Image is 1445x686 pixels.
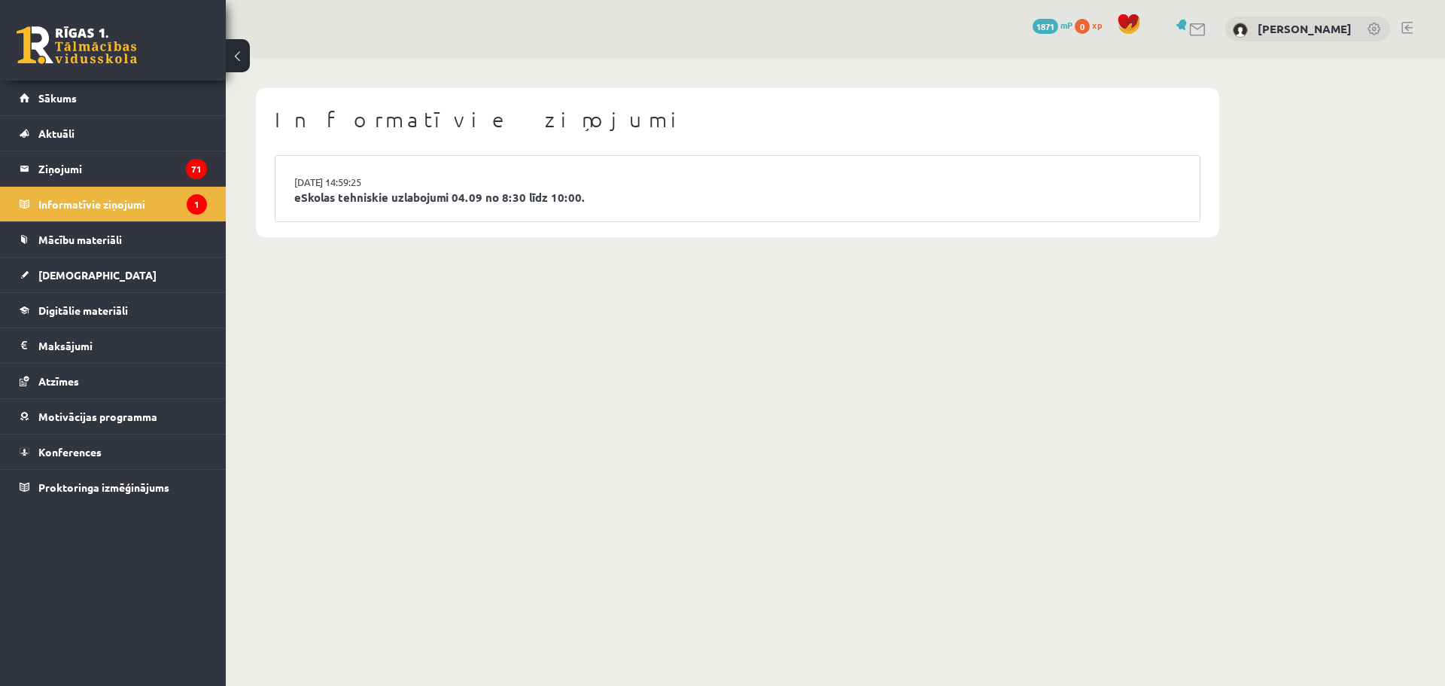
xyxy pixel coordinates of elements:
i: 71 [186,159,207,179]
a: Proktoringa izmēģinājums [20,470,207,505]
i: 1 [187,194,207,215]
legend: Ziņojumi [38,151,207,186]
a: Konferences [20,434,207,469]
span: 0 [1075,19,1090,34]
a: 1871 mP [1033,19,1072,31]
a: Maksājumi [20,328,207,363]
a: Motivācijas programma [20,399,207,434]
a: Sākums [20,81,207,115]
img: Armīns Salmanis [1233,23,1248,38]
a: 0 xp [1075,19,1109,31]
a: Informatīvie ziņojumi1 [20,187,207,221]
span: mP [1060,19,1072,31]
a: Ziņojumi71 [20,151,207,186]
span: Mācību materiāli [38,233,122,246]
span: Konferences [38,445,102,459]
span: Sākums [38,91,77,105]
span: Aktuāli [38,127,75,140]
a: Atzīmes [20,364,207,398]
span: Digitālie materiāli [38,303,128,317]
span: Atzīmes [38,374,79,388]
legend: Informatīvie ziņojumi [38,187,207,221]
legend: Maksājumi [38,328,207,363]
a: eSkolas tehniskie uzlabojumi 04.09 no 8:30 līdz 10:00. [294,189,1181,206]
a: Mācību materiāli [20,222,207,257]
span: Proktoringa izmēģinājums [38,480,169,494]
span: Motivācijas programma [38,410,157,423]
span: 1871 [1033,19,1058,34]
a: [DEMOGRAPHIC_DATA] [20,258,207,292]
a: Digitālie materiāli [20,293,207,328]
span: xp [1092,19,1102,31]
a: [DATE] 14:59:25 [294,175,407,190]
a: Rīgas 1. Tālmācības vidusskola [17,26,137,64]
a: Aktuāli [20,116,207,151]
span: [DEMOGRAPHIC_DATA] [38,268,157,282]
h1: Informatīvie ziņojumi [275,107,1200,133]
a: [PERSON_NAME] [1258,21,1352,36]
